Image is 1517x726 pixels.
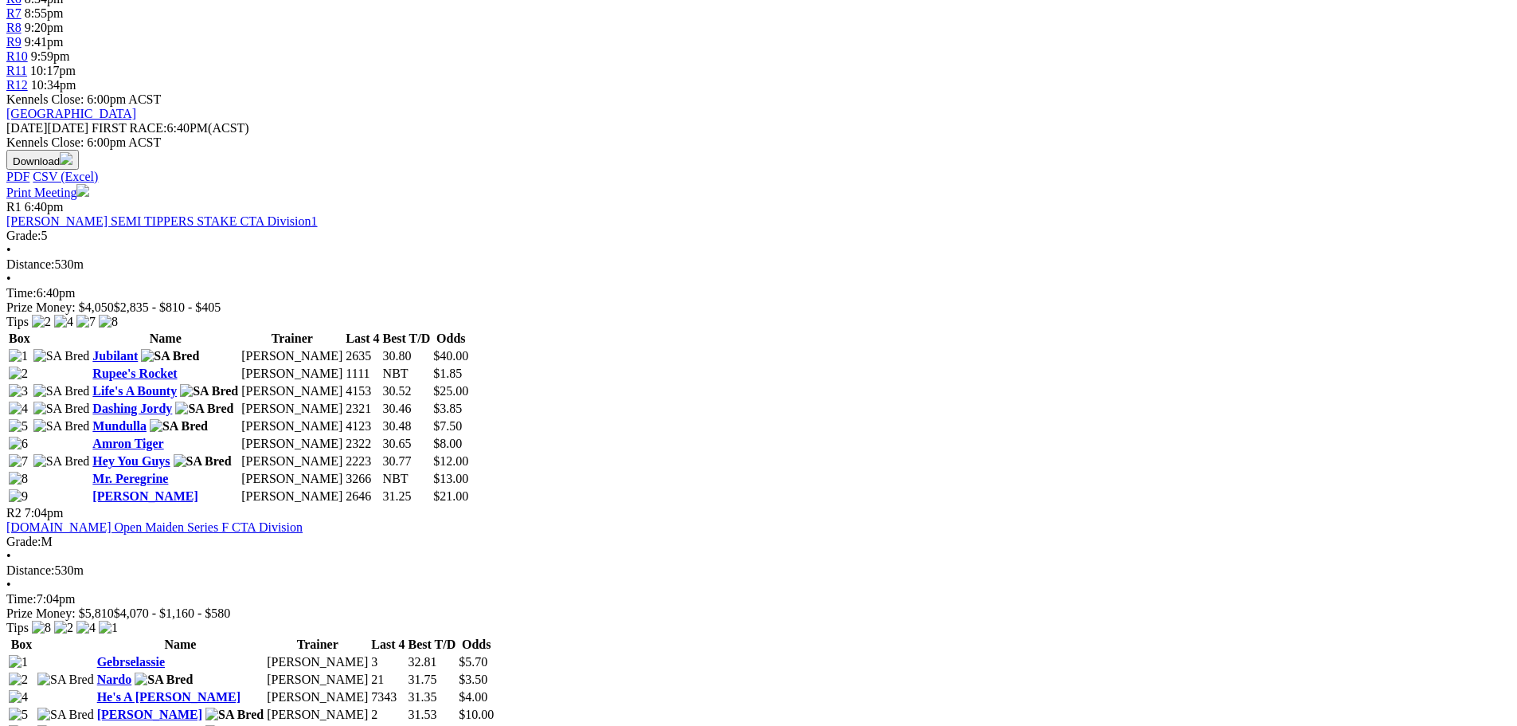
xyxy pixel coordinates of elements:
[6,506,22,520] span: R2
[6,229,1511,243] div: 5
[33,402,90,416] img: SA Bred
[135,673,193,687] img: SA Bred
[6,121,88,135] span: [DATE]
[6,107,136,120] a: [GEOGRAPHIC_DATA]
[408,672,457,688] td: 31.75
[54,621,73,635] img: 2
[76,315,96,329] img: 7
[408,637,457,653] th: Best T/D
[433,437,462,450] span: $8.00
[114,606,231,620] span: $4,070 - $1,160 - $580
[25,506,64,520] span: 7:04pm
[6,170,29,183] a: PDF
[6,35,22,49] a: R9
[37,673,94,687] img: SA Bred
[99,621,118,635] img: 1
[433,349,468,363] span: $40.00
[6,229,41,242] span: Grade:
[408,689,457,705] td: 31.35
[345,348,380,364] td: 2635
[6,286,37,300] span: Time:
[6,49,28,63] span: R10
[382,366,432,382] td: NBT
[33,349,90,363] img: SA Bred
[9,472,28,486] img: 8
[6,315,29,328] span: Tips
[345,489,380,504] td: 2646
[240,366,343,382] td: [PERSON_NAME]
[266,707,369,723] td: [PERSON_NAME]
[345,453,380,469] td: 2223
[9,349,28,363] img: 1
[9,489,28,504] img: 9
[6,592,1511,606] div: 7:04pm
[97,673,132,686] a: Nardo
[408,654,457,670] td: 32.81
[433,472,468,485] span: $13.00
[92,367,177,380] a: Rupee's Rocket
[205,708,264,722] img: SA Bred
[54,315,73,329] img: 4
[6,243,11,257] span: •
[240,453,343,469] td: [PERSON_NAME]
[92,419,147,433] a: Mundulla
[240,331,343,347] th: Trainer
[459,673,487,686] span: $3.50
[370,672,405,688] td: 21
[370,689,405,705] td: 7343
[382,489,432,504] td: 31.25
[240,471,343,487] td: [PERSON_NAME]
[6,78,28,92] a: R12
[141,349,199,363] img: SA Bred
[9,384,28,398] img: 3
[92,402,172,415] a: Dashing Jordy
[175,402,233,416] img: SA Bred
[6,535,41,548] span: Grade:
[433,367,462,380] span: $1.85
[114,300,221,314] span: $2,835 - $810 - $405
[31,49,70,63] span: 9:59pm
[97,690,240,704] a: He's A [PERSON_NAME]
[9,419,28,434] img: 5
[432,331,469,347] th: Odds
[99,315,118,329] img: 8
[30,64,76,77] span: 10:17pm
[92,454,170,468] a: Hey You Guys
[6,563,54,577] span: Distance:
[6,286,1511,300] div: 6:40pm
[9,367,28,381] img: 2
[382,348,432,364] td: 30.80
[92,489,197,503] a: [PERSON_NAME]
[92,437,163,450] a: Amron Tiger
[266,637,369,653] th: Trainer
[382,401,432,417] td: 30.46
[97,655,165,669] a: Gebrselassie
[370,654,405,670] td: 3
[92,472,168,485] a: Mr. Peregrine
[6,64,27,77] a: R11
[345,331,380,347] th: Last 4
[459,655,487,669] span: $5.70
[92,349,138,363] a: Jubilant
[60,152,72,165] img: download.svg
[9,454,28,469] img: 7
[6,272,11,285] span: •
[33,384,90,398] img: SA Bred
[433,454,468,468] span: $12.00
[6,200,22,214] span: R1
[6,592,37,606] span: Time:
[433,489,468,503] span: $21.00
[345,383,380,399] td: 4153
[345,436,380,452] td: 2322
[9,708,28,722] img: 5
[9,690,28,704] img: 4
[382,471,432,487] td: NBT
[240,418,343,434] td: [PERSON_NAME]
[6,520,303,534] a: [DOMAIN_NAME] Open Maiden Series F CTA Division
[6,621,29,634] span: Tips
[9,332,30,345] span: Box
[382,436,432,452] td: 30.65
